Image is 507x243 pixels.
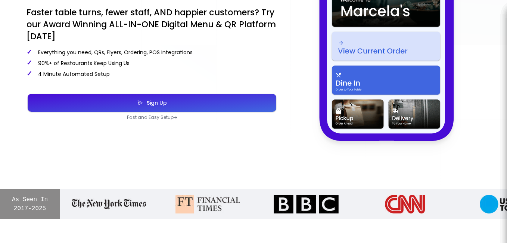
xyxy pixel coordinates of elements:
span: ✓ [27,47,32,56]
button: Sign Up [28,94,276,112]
p: Faster table turns, fewer staff, AND happier customers? Try our Award Winning ALL-IN-ONE Digital ... [27,6,277,42]
span: ✓ [27,58,32,67]
p: 90%+ of Restaurants Keep Using Us [27,59,277,67]
p: Fast and Easy Setup ➜ [27,114,277,120]
span: ✓ [27,69,32,78]
p: Everything you need, QRs, Flyers, Ordering, POS Integrations [27,48,277,56]
p: 4 Minute Automated Setup [27,70,277,78]
div: Sign Up [143,100,167,105]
